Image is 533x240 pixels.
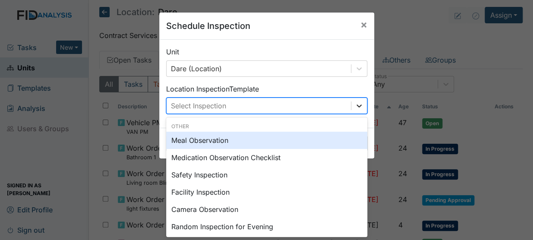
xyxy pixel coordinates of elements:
[171,63,222,74] div: Dare (Location)
[166,218,367,235] div: Random Inspection for Evening
[166,201,367,218] div: Camera Observation
[166,166,367,183] div: Safety Inspection
[166,123,367,130] div: Other
[166,149,367,166] div: Medication Observation Checklist
[171,101,226,111] div: Select Inspection
[166,19,250,32] h5: Schedule Inspection
[166,132,367,149] div: Meal Observation
[353,13,374,37] button: Close
[166,47,179,57] label: Unit
[360,18,367,31] span: ×
[166,84,259,94] label: Location Inspection Template
[166,183,367,201] div: Facility Inspection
